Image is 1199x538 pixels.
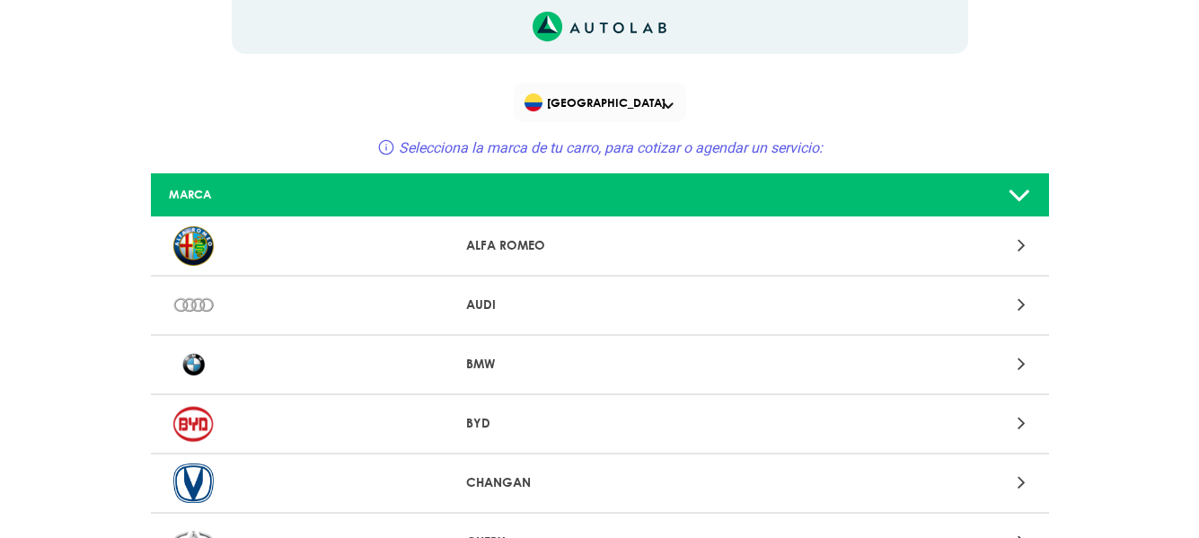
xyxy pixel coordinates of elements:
img: BYD [173,404,214,444]
img: ALFA ROMEO [173,226,214,266]
img: AUDI [173,286,214,325]
img: BMW [173,345,214,384]
img: CHANGAN [173,463,214,503]
span: [GEOGRAPHIC_DATA] [525,90,678,115]
p: CHANGAN [466,473,733,492]
img: Flag of COLOMBIA [525,93,542,111]
p: ALFA ROMEO [466,236,733,255]
div: MARCA [155,186,452,203]
p: BMW [466,355,733,374]
a: MARCA [151,173,1049,217]
p: AUDI [466,295,733,314]
span: Selecciona la marca de tu carro, para cotizar o agendar un servicio: [399,139,823,156]
div: Flag of COLOMBIA[GEOGRAPHIC_DATA] [514,83,686,122]
a: Link al sitio de autolab [533,17,666,34]
p: BYD [466,414,733,433]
